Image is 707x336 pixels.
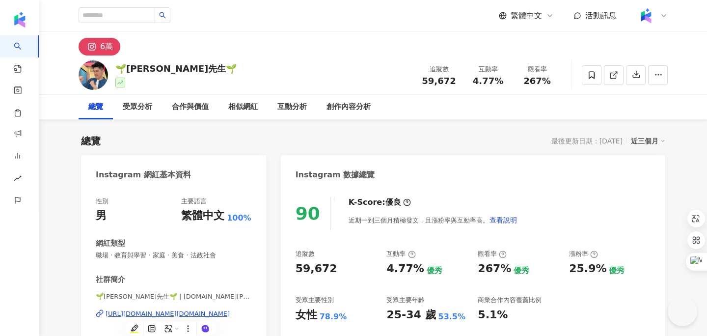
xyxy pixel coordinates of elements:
[326,101,371,113] div: 創作內容分析
[478,250,507,258] div: 觀看率
[96,309,251,318] a: [URL][DOMAIN_NAME][DOMAIN_NAME]
[386,308,435,323] div: 25-34 歲
[296,261,337,277] div: 59,672
[81,134,101,148] div: 總覽
[96,251,251,260] span: 職場 · 教育與學習 · 家庭 · 美食 · 法政社會
[14,168,22,191] span: rise
[296,308,317,323] div: 女性
[569,261,606,277] div: 25.9%
[427,265,442,276] div: 優秀
[181,197,207,206] div: 主要語言
[585,11,617,20] span: 活動訊息
[296,296,334,305] div: 受眾主要性別
[12,12,27,28] img: logo icon
[296,250,315,258] div: 追蹤數
[159,12,166,19] span: search
[181,208,224,224] div: 繁體中文
[478,308,508,323] div: 5.1%
[96,292,251,301] span: 🌱[PERSON_NAME]先生🌱 | [DOMAIN_NAME][PERSON_NAME]
[420,64,458,74] div: 追蹤數
[637,6,655,25] img: Kolr%20app%20icon%20%281%29.png
[296,169,375,180] div: Instagram 數據總覽
[96,275,125,285] div: 社群簡介
[631,135,665,147] div: 近三個月
[385,197,401,208] div: 優良
[609,265,625,276] div: 優秀
[518,64,556,74] div: 觀看率
[514,265,529,276] div: 優秀
[386,261,424,277] div: 4.77%
[489,216,517,224] span: 查看說明
[14,35,33,74] a: search
[386,250,415,258] div: 互動率
[172,101,209,113] div: 合作與價值
[277,101,307,113] div: 互動分析
[473,76,503,86] span: 4.77%
[100,40,113,54] div: 6萬
[79,60,108,90] img: KOL Avatar
[115,62,237,75] div: 🌱[PERSON_NAME]先生🌱
[96,197,109,206] div: 性別
[79,38,120,56] button: 6萬
[227,213,251,224] span: 100%
[438,311,466,322] div: 53.5%
[511,10,542,21] span: 繁體中文
[386,296,425,305] div: 受眾主要年齡
[569,250,598,258] div: 漲粉率
[478,296,542,305] div: 商業合作內容覆蓋比例
[96,169,191,180] div: Instagram 網紅基本資料
[88,101,103,113] div: 總覽
[106,309,230,318] div: [URL][DOMAIN_NAME][DOMAIN_NAME]
[96,238,125,249] div: 網紅類型
[296,203,320,224] div: 90
[478,261,511,277] div: 267%
[96,208,107,224] div: 男
[469,64,507,74] div: 互動率
[422,76,456,86] span: 59,672
[523,76,551,86] span: 267%
[320,311,347,322] div: 78.9%
[349,197,411,208] div: K-Score :
[489,210,517,230] button: 查看說明
[668,297,697,326] iframe: Help Scout Beacon - Open
[349,210,517,230] div: 近期一到三個月積極發文，且漲粉率與互動率高。
[551,137,623,145] div: 最後更新日期：[DATE]
[228,101,258,113] div: 相似網紅
[123,101,152,113] div: 受眾分析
